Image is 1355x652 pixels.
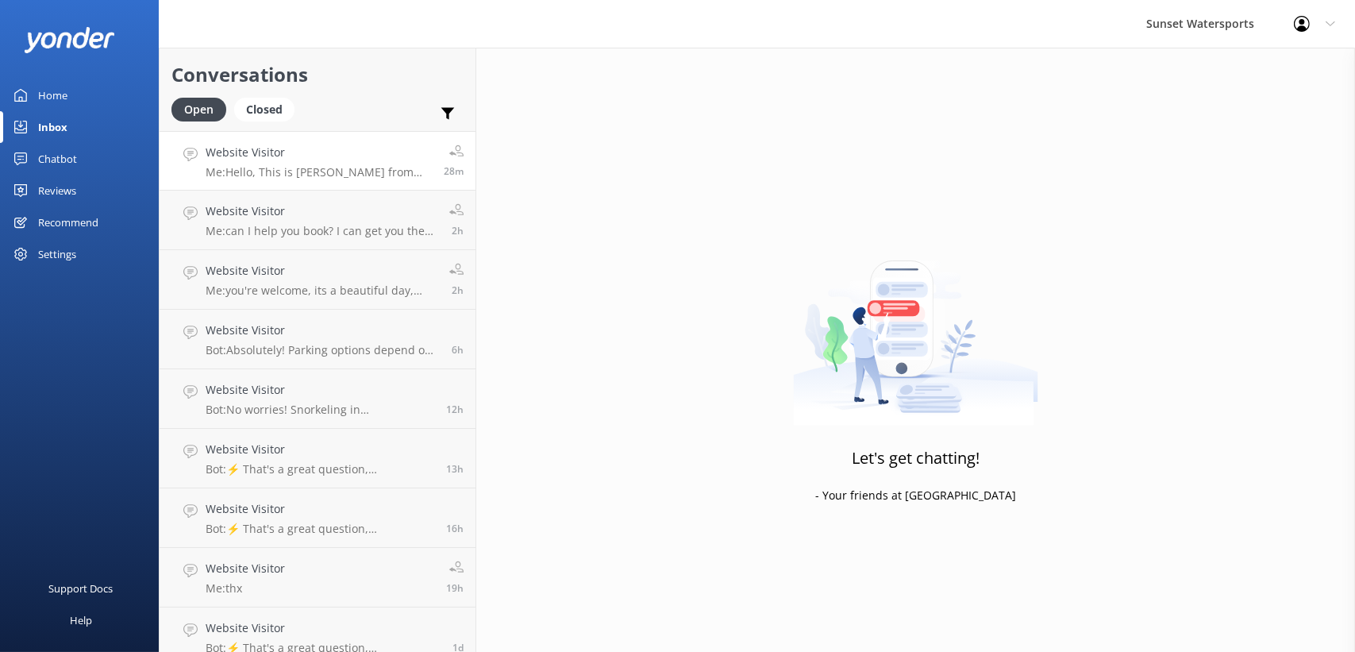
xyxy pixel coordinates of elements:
[206,224,437,238] p: Me: can I help you book? I can get you the best rate... which day are you thinking of going and h...
[452,284,464,297] span: Sep 21 2025 09:15am (UTC -05:00) America/Cancun
[206,381,434,399] h4: Website Visitor
[171,60,464,90] h2: Conversations
[446,462,464,476] span: Sep 20 2025 09:55pm (UTC -05:00) America/Cancun
[852,446,980,471] h3: Let's get chatting!
[815,487,1016,504] p: - Your friends at [GEOGRAPHIC_DATA]
[38,79,67,111] div: Home
[206,403,434,417] p: Bot: No worries! Snorkeling in [GEOGRAPHIC_DATA] is beginner-friendly, and our tours offer snorke...
[446,403,464,416] span: Sep 20 2025 11:26pm (UTC -05:00) America/Cancun
[171,100,234,118] a: Open
[452,343,464,357] span: Sep 21 2025 05:06am (UTC -05:00) America/Cancun
[49,573,114,604] div: Support Docs
[206,522,434,536] p: Bot: ⚡ That's a great question, unfortunately I do not know the answer. I'm going to reach out to...
[206,284,437,298] p: Me: you're welcome, its a beautiful day, should be nice this evening!
[206,165,432,179] p: Me: Hello, This is [PERSON_NAME] from [GEOGRAPHIC_DATA]. We welcome Anniversaries and Birthdays! ...
[160,548,475,608] a: Website VisitorMe:thx19h
[446,581,464,595] span: Sep 20 2025 04:01pm (UTC -05:00) America/Cancun
[446,522,464,535] span: Sep 20 2025 07:43pm (UTC -05:00) America/Cancun
[793,227,1038,426] img: artwork of a man stealing a conversation from at giant smartphone
[38,238,76,270] div: Settings
[160,429,475,488] a: Website VisitorBot:⚡ That's a great question, unfortunately I do not know the answer. I'm going t...
[206,581,285,596] p: Me: thx
[206,343,440,357] p: Bot: Absolutely! Parking options depend on where your tour departs from. For [STREET_ADDRESS][PER...
[206,441,434,458] h4: Website Visitor
[206,560,285,577] h4: Website Visitor
[171,98,226,122] div: Open
[206,203,437,220] h4: Website Visitor
[206,262,437,280] h4: Website Visitor
[206,500,434,518] h4: Website Visitor
[160,131,475,191] a: Website VisitorMe:Hello, This is [PERSON_NAME] from [GEOGRAPHIC_DATA]. We welcome Anniversaries a...
[160,250,475,310] a: Website VisitorMe:you're welcome, its a beautiful day, should be nice this evening!2h
[38,143,77,175] div: Chatbot
[452,224,464,237] span: Sep 21 2025 09:35am (UTC -05:00) America/Cancun
[206,619,441,637] h4: Website Visitor
[206,144,432,161] h4: Website Visitor
[234,100,302,118] a: Closed
[70,604,92,636] div: Help
[206,322,440,339] h4: Website Visitor
[444,164,464,178] span: Sep 21 2025 11:18am (UTC -05:00) America/Cancun
[24,27,115,53] img: yonder-white-logo.png
[160,310,475,369] a: Website VisitorBot:Absolutely! Parking options depend on where your tour departs from. For [STREE...
[38,111,67,143] div: Inbox
[160,488,475,548] a: Website VisitorBot:⚡ That's a great question, unfortunately I do not know the answer. I'm going t...
[234,98,294,122] div: Closed
[160,369,475,429] a: Website VisitorBot:No worries! Snorkeling in [GEOGRAPHIC_DATA] is beginner-friendly, and our tour...
[38,175,76,206] div: Reviews
[160,191,475,250] a: Website VisitorMe:can I help you book? I can get you the best rate... which day are you thinking ...
[206,462,434,476] p: Bot: ⚡ That's a great question, unfortunately I do not know the answer. I'm going to reach out to...
[38,206,98,238] div: Recommend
